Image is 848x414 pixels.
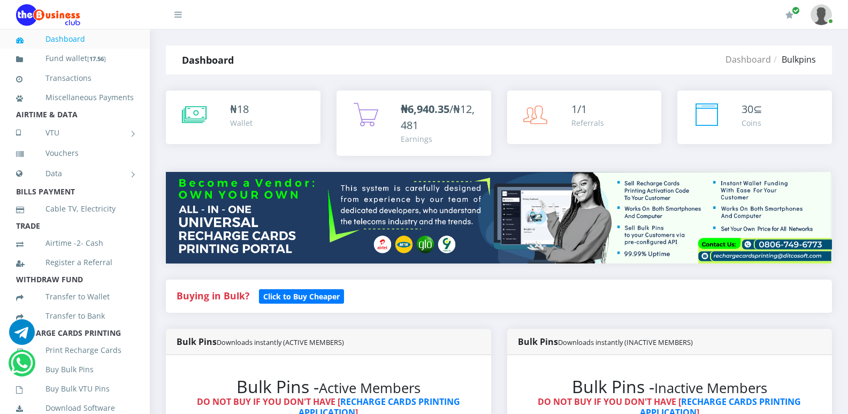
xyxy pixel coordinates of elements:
[571,102,587,116] span: 1/1
[16,85,134,110] a: Miscellaneous Payments
[259,289,344,302] a: Click to Buy Cheaper
[401,102,475,132] span: /₦12,481
[401,133,480,145] div: Earnings
[529,377,811,397] h2: Bulk Pins -
[16,160,134,187] a: Data
[571,117,604,129] div: Referrals
[16,357,134,382] a: Buy Bulk Pins
[177,336,344,348] strong: Bulk Pins
[654,379,767,397] small: Inactive Members
[217,337,344,347] small: Downloads instantly (ACTIVE MEMBERS)
[785,11,793,19] i: Renew/Upgrade Subscription
[792,6,800,14] span: Renew/Upgrade Subscription
[16,119,134,146] a: VTU
[337,91,491,156] a: ₦6,940.35/₦12,481 Earnings
[319,379,421,397] small: Active Members
[89,55,104,63] b: 17.56
[771,53,816,66] li: Bulkpins
[166,91,320,144] a: ₦18 Wallet
[16,46,134,71] a: Fund wallet[17.56]
[16,231,134,255] a: Airtime -2- Cash
[230,101,253,117] div: ₦
[187,377,470,397] h2: Bulk Pins -
[87,55,106,63] small: [ ]
[177,289,249,302] strong: Buying in Bulk?
[16,197,134,221] a: Cable TV, Electricity
[725,54,771,65] a: Dashboard
[16,4,80,26] img: Logo
[742,102,753,116] span: 30
[9,327,35,345] a: Chat for support
[11,358,33,376] a: Chat for support
[811,4,832,25] img: User
[16,250,134,275] a: Register a Referral
[182,54,234,66] strong: Dashboard
[16,377,134,401] a: Buy Bulk VTU Pins
[16,304,134,328] a: Transfer to Bank
[507,91,662,144] a: 1/1 Referrals
[166,172,832,264] img: multitenant_rcp.png
[263,291,340,302] b: Click to Buy Cheaper
[401,102,449,116] b: ₦6,940.35
[16,66,134,91] a: Transactions
[16,141,134,165] a: Vouchers
[558,337,693,347] small: Downloads instantly (INACTIVE MEMBERS)
[16,284,134,309] a: Transfer to Wallet
[518,336,693,348] strong: Bulk Pins
[742,101,762,117] div: ⊆
[237,102,249,116] span: 18
[742,117,762,129] div: Coins
[16,27,134,51] a: Dashboard
[16,338,134,363] a: Print Recharge Cards
[230,117,253,129] div: Wallet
